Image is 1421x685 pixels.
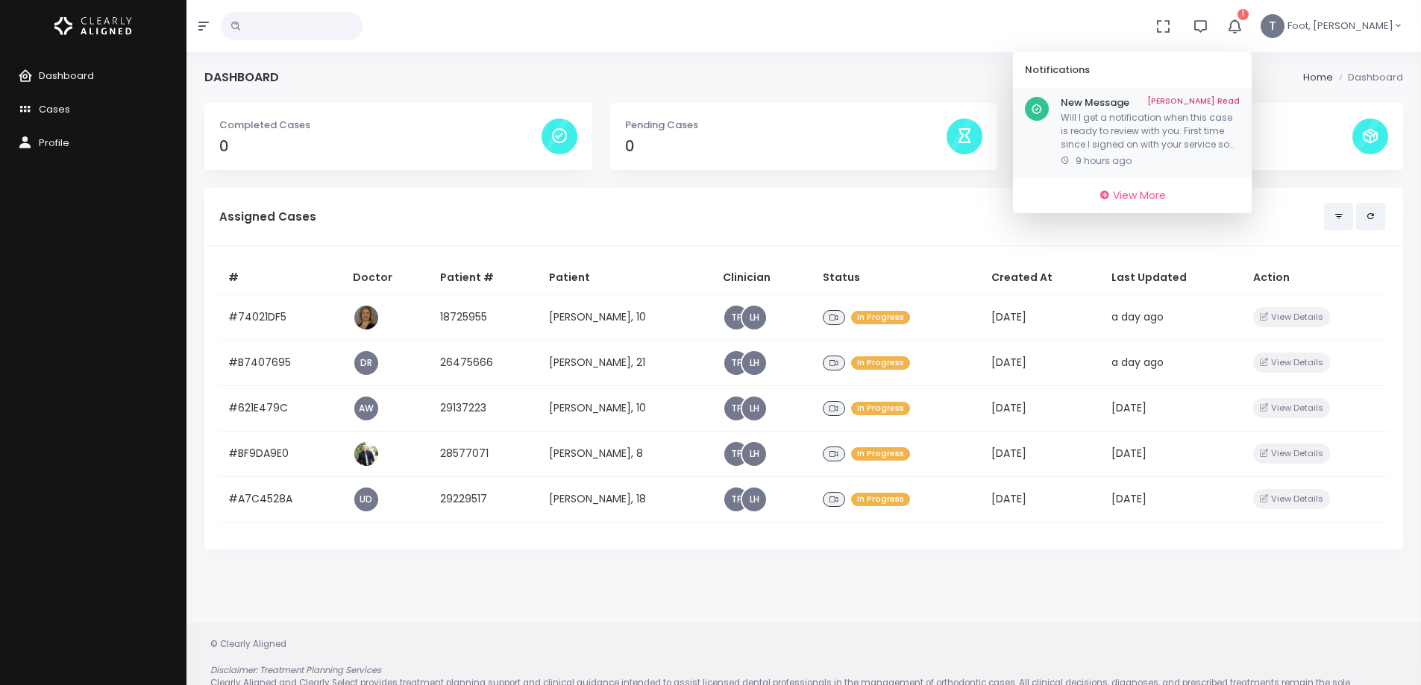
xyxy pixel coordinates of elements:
[625,138,947,155] h4: 0
[1253,398,1330,418] button: View Details
[1111,400,1146,415] span: [DATE]
[1261,14,1284,38] span: T
[742,351,766,375] a: LH
[1013,52,1252,213] div: 1
[851,356,910,370] span: In Progress
[354,397,378,420] a: AW
[724,351,748,375] a: TF
[540,294,715,340] td: [PERSON_NAME], 10
[991,446,1026,461] span: [DATE]
[1244,261,1388,295] th: Action
[219,385,344,431] td: #621E479C
[540,261,715,295] th: Patient
[1113,188,1166,203] span: View More
[1111,309,1164,324] span: a day ago
[742,442,766,466] a: LH
[742,306,766,329] a: LH
[354,351,378,375] a: DR
[431,340,540,385] td: 26475666
[1102,261,1244,295] th: Last Updated
[431,261,540,295] th: Patient #
[219,294,344,340] td: #74021DF5
[1253,489,1330,509] button: View Details
[219,138,542,155] h4: 0
[1061,111,1240,151] p: Will I get a notification when this case is ready to review with you. First time since I signed o...
[219,261,344,295] th: #
[431,294,540,340] td: 18725955
[39,69,94,83] span: Dashboard
[724,306,748,329] a: TF
[219,340,344,385] td: #B7407695
[540,385,715,431] td: [PERSON_NAME], 10
[39,102,70,116] span: Cases
[1333,70,1403,85] li: Dashboard
[851,447,910,461] span: In Progress
[1019,184,1246,207] a: View More
[219,431,344,476] td: #BF9DA9E0
[851,493,910,507] span: In Progress
[814,261,982,295] th: Status
[1303,70,1333,85] li: Home
[1111,491,1146,506] span: [DATE]
[540,340,715,385] td: [PERSON_NAME], 21
[1287,19,1393,34] span: Foot, [PERSON_NAME]
[1025,64,1222,76] h6: Notifications
[204,70,279,84] h4: Dashboard
[1013,88,1252,177] a: New Message[PERSON_NAME] ReadWill I get a notification when this case is ready to review with you...
[1238,9,1249,20] span: 1
[625,118,947,133] p: Pending Cases
[219,476,344,522] td: #A7C4528A
[724,487,748,511] a: TF
[714,261,814,295] th: Clinician
[991,491,1026,506] span: [DATE]
[344,261,431,295] th: Doctor
[991,309,1026,324] span: [DATE]
[431,476,540,522] td: 29229517
[851,402,910,416] span: In Progress
[742,397,766,420] a: LH
[1061,97,1240,109] h6: New Message
[991,400,1026,415] span: [DATE]
[982,261,1102,295] th: Created At
[1111,446,1146,461] span: [DATE]
[991,355,1026,370] span: [DATE]
[431,385,540,431] td: 29137223
[54,10,132,42] img: Logo Horizontal
[540,476,715,522] td: [PERSON_NAME], 18
[1253,353,1330,373] button: View Details
[851,311,910,325] span: In Progress
[219,118,542,133] p: Completed Cases
[1111,355,1164,370] span: a day ago
[1147,97,1240,109] a: [PERSON_NAME] Read
[742,487,766,511] a: LH
[1076,154,1132,167] span: 9 hours ago
[1253,307,1330,327] button: View Details
[540,431,715,476] td: [PERSON_NAME], 8
[39,136,69,150] span: Profile
[1013,88,1252,177] div: scrollable content
[210,664,381,676] em: Disclaimer: Treatment Planning Services
[354,487,378,511] a: UD
[219,210,1324,224] h5: Assigned Cases
[431,431,540,476] td: 28577071
[724,397,748,420] a: TF
[724,442,748,466] a: TF
[1253,443,1330,464] button: View Details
